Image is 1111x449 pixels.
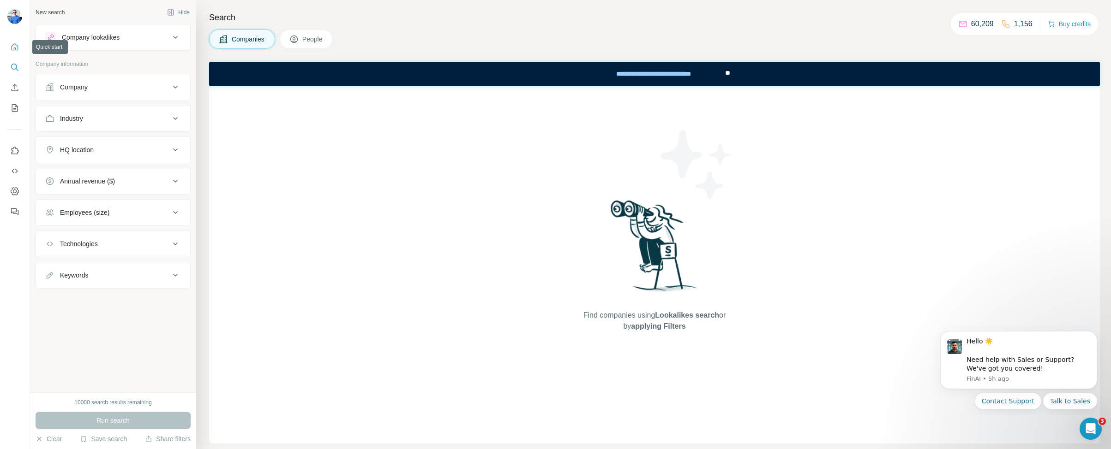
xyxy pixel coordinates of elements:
[7,203,22,220] button: Feedback
[607,198,703,301] img: Surfe Illustration - Woman searching with binoculars
[36,434,62,443] button: Clear
[62,33,120,42] div: Company lookalikes
[36,170,190,192] button: Annual revenue ($)
[1014,18,1033,30] p: 1,156
[80,434,127,443] button: Save search
[36,264,190,286] button: Keywords
[1080,418,1102,440] iframe: Intercom live chat
[60,145,94,154] div: HQ location
[145,434,191,443] button: Share filters
[60,177,115,186] div: Annual revenue ($)
[1048,18,1091,30] button: Buy credits
[36,26,190,48] button: Company lookalikes
[7,163,22,179] button: Use Surfe API
[74,398,151,407] div: 10000 search results remaining
[631,322,685,330] span: applying Filters
[36,139,190,161] button: HQ location
[209,62,1100,86] iframe: Banner
[36,233,190,255] button: Technologies
[60,208,109,217] div: Employees (size)
[60,83,88,92] div: Company
[36,60,191,68] p: Company information
[232,35,265,44] span: Companies
[36,8,65,17] div: New search
[209,11,1100,24] h4: Search
[971,18,994,30] p: 60,209
[926,323,1111,415] iframe: Intercom notifications message
[36,76,190,98] button: Company
[7,183,22,200] button: Dashboard
[7,39,22,55] button: Quick start
[7,100,22,116] button: My lists
[581,310,728,332] span: Find companies using or by
[7,9,22,24] img: Avatar
[7,59,22,76] button: Search
[7,142,22,159] button: Use Surfe on LinkedIn
[1099,418,1106,425] span: 3
[60,271,88,280] div: Keywords
[60,239,98,248] div: Technologies
[60,114,83,123] div: Industry
[161,6,196,19] button: Hide
[36,107,190,130] button: Industry
[7,79,22,96] button: Enrich CSV
[655,311,719,319] span: Lookalikes search
[36,201,190,224] button: Employees (size)
[655,123,738,206] img: Surfe Illustration - Stars
[302,35,324,44] span: People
